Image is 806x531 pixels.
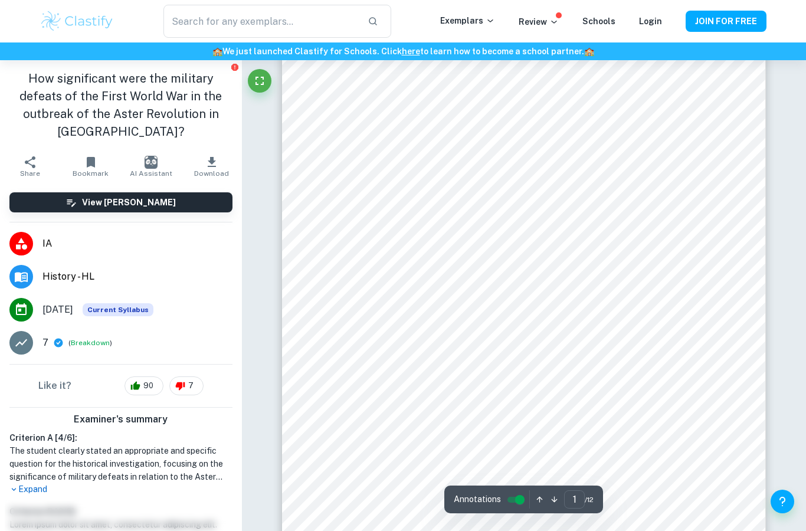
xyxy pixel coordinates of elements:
h6: View [PERSON_NAME] [82,196,176,209]
input: Search for any exemplars... [163,5,358,38]
span: 🏫 [212,47,222,56]
span: History - HL [42,270,232,284]
a: Login [639,17,662,26]
span: 🏫 [584,47,594,56]
button: View [PERSON_NAME] [9,192,232,212]
h6: We just launched Clastify for Schools. Click to learn how to become a school partner. [2,45,804,58]
p: Exemplars [440,14,495,27]
h6: Like it? [38,379,71,393]
span: 7 [182,380,200,392]
div: 90 [124,376,163,395]
img: Clastify logo [40,9,114,33]
button: Help and Feedback [771,490,794,513]
div: 7 [169,376,204,395]
h1: How significant were the military defeats of the First World War in the outbreak of the Aster Rev... [9,70,232,140]
div: This exemplar is based on the current syllabus. Feel free to refer to it for inspiration/ideas wh... [83,303,153,316]
span: AI Assistant [130,169,172,178]
span: Share [20,169,40,178]
img: AI Assistant [145,156,158,169]
span: Current Syllabus [83,303,153,316]
a: Schools [582,17,615,26]
h6: Examiner's summary [5,412,237,427]
span: Download [194,169,229,178]
span: Annotations [454,493,501,506]
span: [DATE] [42,303,73,317]
p: Review [519,15,559,28]
button: Bookmark [60,150,120,183]
h6: Criterion A [ 4 / 6 ]: [9,431,232,444]
span: / 12 [585,494,594,505]
a: here [402,47,420,56]
span: 90 [137,380,160,392]
button: Download [181,150,241,183]
button: Fullscreen [248,69,271,93]
h1: The student clearly stated an appropriate and specific question for the historical investigation,... [9,444,232,483]
p: 7 [42,336,48,350]
button: Breakdown [71,337,110,348]
button: Report issue [231,63,240,71]
span: Bookmark [73,169,109,178]
span: ( ) [68,337,112,349]
button: JOIN FOR FREE [686,11,766,32]
button: AI Assistant [121,150,181,183]
p: Expand [9,483,232,496]
span: IA [42,237,232,251]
